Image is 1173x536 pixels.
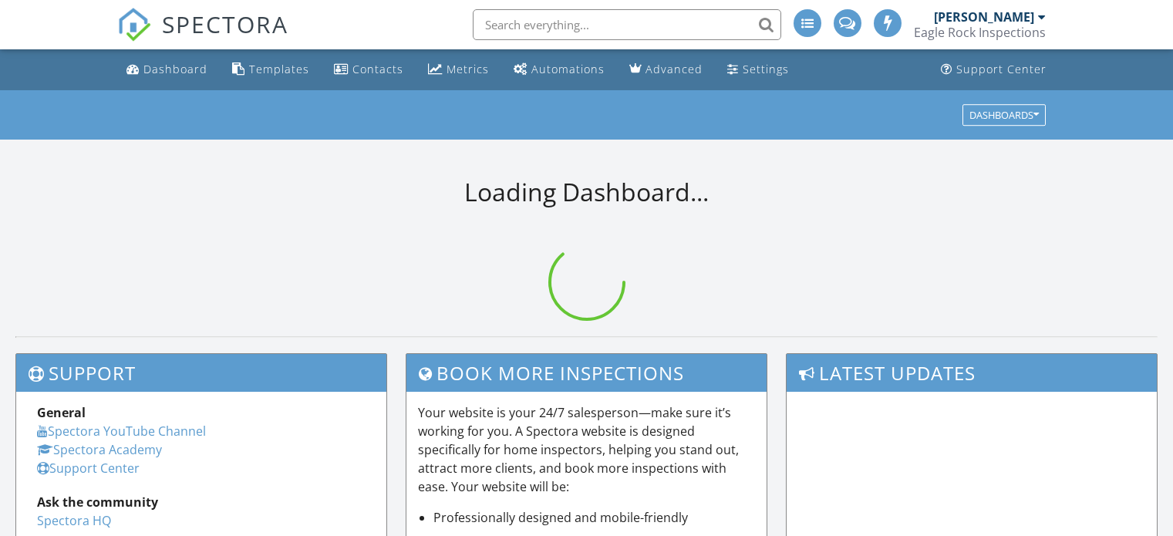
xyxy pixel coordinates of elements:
img: The Best Home Inspection Software - Spectora [117,8,151,42]
div: Dashboard [143,62,207,76]
a: Automations (Advanced) [507,56,611,84]
div: Templates [249,62,309,76]
h3: Support [16,354,386,392]
a: Settings [721,56,795,84]
div: Settings [743,62,789,76]
div: Advanced [645,62,703,76]
h3: Book More Inspections [406,354,767,392]
div: Support Center [956,62,1047,76]
div: Metrics [447,62,489,76]
div: Eagle Rock Inspections [914,25,1046,40]
div: Ask the community [37,493,366,511]
a: Advanced [623,56,709,84]
div: Contacts [352,62,403,76]
a: Dashboard [120,56,214,84]
p: Your website is your 24/7 salesperson—make sure it’s working for you. A Spectora website is desig... [418,403,756,496]
a: SPECTORA [117,21,288,53]
div: [PERSON_NAME] [934,9,1034,25]
a: Templates [226,56,315,84]
div: Dashboards [969,110,1039,120]
h3: Latest Updates [787,354,1157,392]
a: Spectora Academy [37,441,162,458]
a: Metrics [422,56,495,84]
a: Support Center [935,56,1053,84]
strong: General [37,404,86,421]
a: Contacts [328,56,410,84]
button: Dashboards [962,104,1046,126]
span: SPECTORA [162,8,288,40]
a: Spectora HQ [37,512,111,529]
li: Professionally designed and mobile-friendly [433,508,756,527]
input: Search everything... [473,9,781,40]
a: Spectora YouTube Channel [37,423,206,440]
a: Support Center [37,460,140,477]
div: Automations [531,62,605,76]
